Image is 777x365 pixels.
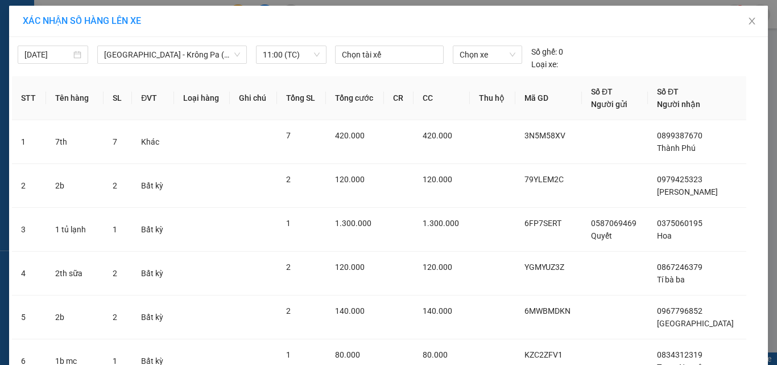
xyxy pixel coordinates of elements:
[524,306,571,315] span: 6MWBMDKN
[657,350,702,359] span: 0834312319
[132,164,173,208] td: Bất kỳ
[591,87,613,96] span: Số ĐT
[12,296,46,339] td: 5
[113,137,117,146] span: 7
[335,131,365,140] span: 420.000
[414,76,470,120] th: CC
[524,175,564,184] span: 79YLEM2C
[263,46,320,63] span: 11:00 (TC)
[524,219,561,228] span: 6FP7SERT
[113,181,117,190] span: 2
[657,275,685,284] span: Tí bà ba
[286,219,291,228] span: 1
[113,313,117,322] span: 2
[657,306,702,315] span: 0967796852
[335,350,360,359] span: 80.000
[531,46,557,58] span: Số ghế:
[657,175,702,184] span: 0979425323
[24,48,71,61] input: 13/09/2025
[591,219,637,228] span: 0587069469
[657,187,718,196] span: [PERSON_NAME]
[132,76,173,120] th: ĐVT
[384,76,414,120] th: CR
[12,208,46,252] td: 3
[657,219,702,228] span: 0375060195
[23,15,141,26] span: XÁC NHẬN SỐ HÀNG LÊN XE
[747,17,757,26] span: close
[335,306,365,315] span: 140.000
[335,175,365,184] span: 120.000
[286,263,291,272] span: 2
[423,219,459,228] span: 1.300.000
[234,51,241,58] span: down
[591,100,627,109] span: Người gửi
[286,175,291,184] span: 2
[104,76,132,120] th: SL
[335,219,371,228] span: 1.300.000
[531,46,563,58] div: 0
[657,87,679,96] span: Số ĐT
[515,76,582,120] th: Mã GD
[104,46,240,63] span: Sài Gòn - Krông Pa (Uar)
[524,131,565,140] span: 3N5M58XV
[470,76,515,120] th: Thu hộ
[46,164,104,208] td: 2b
[12,120,46,164] td: 1
[12,252,46,296] td: 4
[736,6,768,38] button: Close
[174,76,230,120] th: Loại hàng
[326,76,384,120] th: Tổng cước
[335,263,365,272] span: 120.000
[46,252,104,296] td: 2th sữa
[46,208,104,252] td: 1 tủ lạnh
[657,143,696,153] span: Thành Phú
[286,306,291,315] span: 2
[423,263,452,272] span: 120.000
[423,131,452,140] span: 420.000
[286,131,291,140] span: 7
[657,263,702,272] span: 0867246379
[657,131,702,140] span: 0899387670
[460,46,515,63] span: Chọn xe
[277,76,326,120] th: Tổng SL
[46,76,104,120] th: Tên hàng
[657,231,672,240] span: Hoa
[113,225,117,234] span: 1
[113,269,117,278] span: 2
[286,350,291,359] span: 1
[132,252,173,296] td: Bất kỳ
[12,164,46,208] td: 2
[46,120,104,164] td: 7th
[132,120,173,164] td: Khác
[132,208,173,252] td: Bất kỳ
[657,319,734,328] span: [GEOGRAPHIC_DATA]
[423,175,452,184] span: 120.000
[531,58,558,71] span: Loại xe:
[524,350,563,359] span: KZC2ZFV1
[132,296,173,339] td: Bất kỳ
[423,350,448,359] span: 80.000
[46,296,104,339] td: 2b
[657,100,700,109] span: Người nhận
[591,231,612,240] span: Quyết
[524,263,564,272] span: YGMYUZ3Z
[12,76,46,120] th: STT
[423,306,452,315] span: 140.000
[230,76,277,120] th: Ghi chú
